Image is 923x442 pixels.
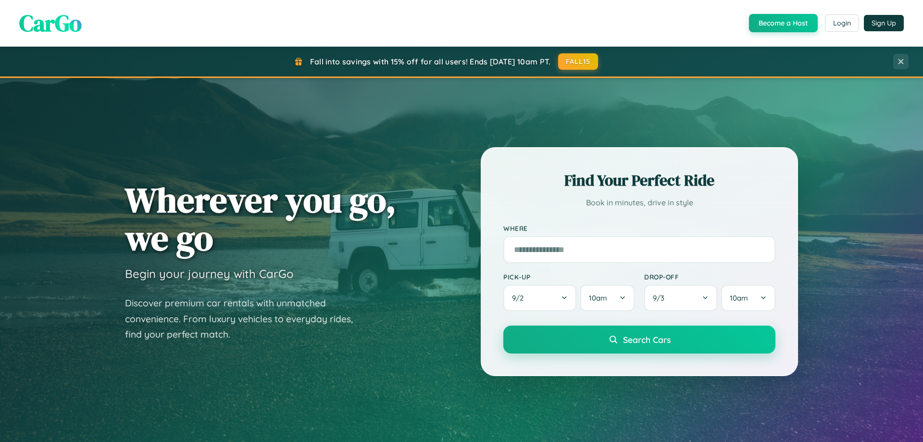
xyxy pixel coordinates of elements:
[503,285,576,311] button: 9/2
[721,285,775,311] button: 10am
[503,273,635,281] label: Pick-up
[503,224,775,232] label: Where
[749,14,818,32] button: Become a Host
[503,170,775,191] h2: Find Your Perfect Ride
[512,293,528,303] span: 9 / 2
[503,326,775,354] button: Search Cars
[644,273,775,281] label: Drop-off
[864,15,904,31] button: Sign Up
[644,285,717,311] button: 9/3
[310,57,551,66] span: Fall into savings with 15% off for all users! Ends [DATE] 10am PT.
[125,181,396,257] h1: Wherever you go, we go
[623,334,671,345] span: Search Cars
[825,14,859,32] button: Login
[653,293,669,303] span: 9 / 3
[558,53,599,70] button: FALL15
[125,266,294,281] h3: Begin your journey with CarGo
[125,295,365,342] p: Discover premium car rentals with unmatched convenience. From luxury vehicles to everyday rides, ...
[580,285,635,311] button: 10am
[503,196,775,210] p: Book in minutes, drive in style
[589,293,607,303] span: 10am
[19,7,82,39] span: CarGo
[730,293,748,303] span: 10am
